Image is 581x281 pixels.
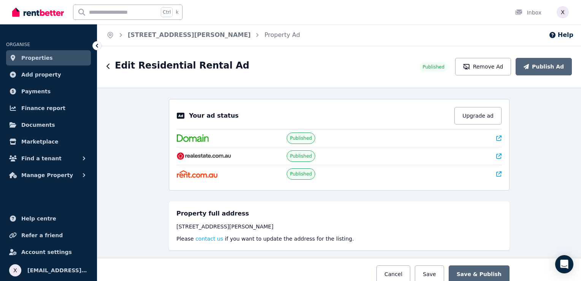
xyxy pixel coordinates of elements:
[128,31,251,38] a: [STREET_ADDRESS][PERSON_NAME]
[6,117,91,133] a: Documents
[290,171,312,177] span: Published
[189,111,238,120] p: Your ad status
[6,84,91,99] a: Payments
[455,58,511,75] button: Remove Ad
[176,235,502,243] p: Please if you want to update the address for the listing.
[21,231,63,240] span: Refer a friend
[21,154,62,163] span: Find a tenant
[6,42,30,47] span: ORGANISE
[6,228,91,243] a: Refer a friend
[12,6,64,18] img: RentBetter
[21,70,61,79] span: Add property
[21,120,55,129] span: Documents
[177,152,231,160] img: RealEstate.com.au
[97,24,309,46] nav: Breadcrumb
[177,134,209,142] img: Domain.com.au
[6,211,91,226] a: Help centre
[176,209,249,218] h5: Property full address
[161,7,173,17] span: Ctrl
[176,9,178,15] span: k
[195,235,223,243] button: contact us
[549,30,573,40] button: Help
[290,135,312,141] span: Published
[21,247,72,257] span: Account settings
[176,223,502,230] div: [STREET_ADDRESS][PERSON_NAME]
[21,87,51,96] span: Payments
[555,255,573,273] div: Open Intercom Messenger
[422,64,444,70] span: Published
[21,137,58,146] span: Marketplace
[557,6,569,18] img: xutracey@hotmail.com
[115,59,249,72] h1: Edit Residential Rental Ad
[21,104,65,113] span: Finance report
[27,266,88,275] span: [EMAIL_ADDRESS][DOMAIN_NAME]
[21,171,73,180] span: Manage Property
[9,264,21,276] img: xutracey@hotmail.com
[454,107,502,125] button: Upgrade ad
[6,67,91,82] a: Add property
[515,9,541,16] div: Inbox
[264,31,300,38] a: Property Ad
[21,214,56,223] span: Help centre
[6,134,91,149] a: Marketplace
[290,153,312,159] span: Published
[177,170,217,178] img: Rent.com.au
[516,58,572,75] button: Publish Ad
[6,244,91,260] a: Account settings
[6,50,91,65] a: Properties
[6,101,91,116] a: Finance report
[6,151,91,166] button: Find a tenant
[21,53,53,62] span: Properties
[6,168,91,183] button: Manage Property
